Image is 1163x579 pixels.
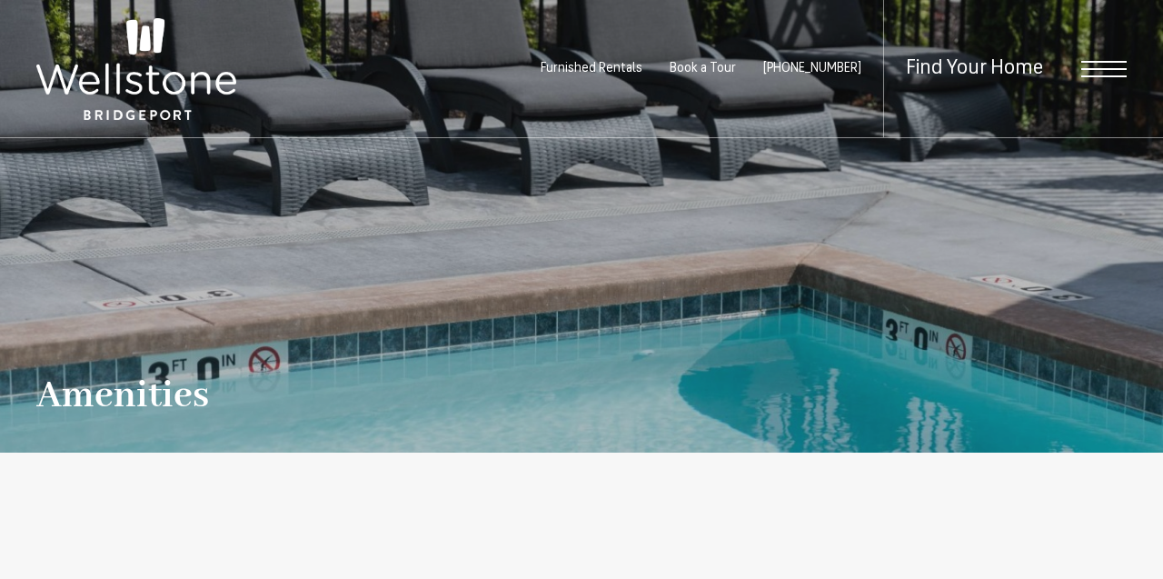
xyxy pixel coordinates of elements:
h1: Amenities [36,375,209,416]
img: Wellstone [36,18,236,120]
button: Open Menu [1081,61,1127,77]
a: Furnished Rentals [541,62,642,75]
a: Call Us at (253) 642-8681 [763,62,861,75]
a: Book a Tour [670,62,736,75]
span: [PHONE_NUMBER] [763,62,861,75]
a: Find Your Home [906,58,1043,79]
